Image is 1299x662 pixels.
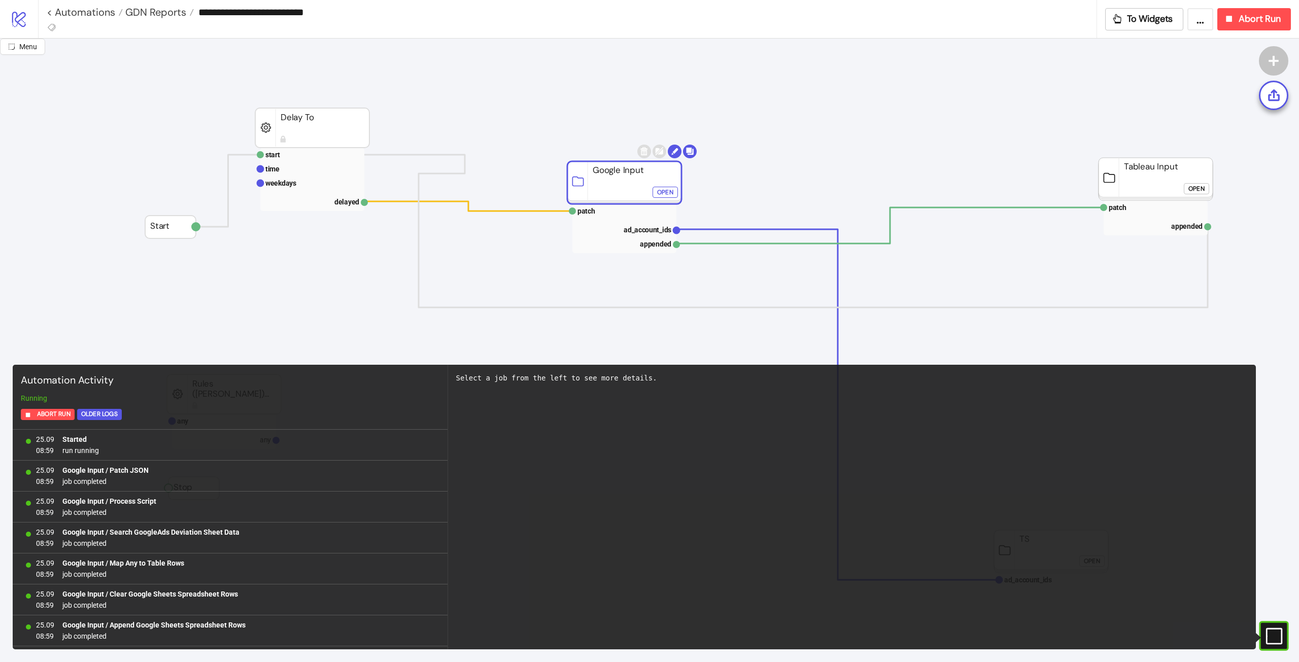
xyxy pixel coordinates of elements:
div: Older Logs [81,408,118,420]
div: Running [17,393,443,404]
span: To Widgets [1127,13,1173,25]
span: radius-bottomright [8,43,15,50]
span: 08:59 [36,600,54,611]
div: Open [1188,183,1205,195]
span: job completed [62,631,246,642]
text: ad_account_ids [624,226,671,234]
span: job completed [62,507,156,518]
span: 08:59 [36,445,54,456]
b: Google Input / Process Script [62,497,156,505]
span: Abort Run [37,408,71,420]
div: Open [657,187,673,198]
span: 08:59 [36,507,54,518]
span: Abort Run [1239,13,1281,25]
button: Abort Run [21,409,75,420]
b: Started [62,435,87,443]
div: Automation Activity [17,369,443,393]
button: Abort Run [1217,8,1291,30]
span: 08:59 [36,538,54,549]
text: time [265,165,280,173]
span: 25.09 [36,434,54,445]
a: < Automations [47,7,123,17]
span: job completed [62,600,238,611]
text: start [265,151,280,159]
button: Open [653,187,678,198]
span: GDN Reports [123,6,186,19]
span: 25.09 [36,558,54,569]
b: Google Input / Map Any to Table Rows [62,559,184,567]
span: 25.09 [36,527,54,538]
span: 08:59 [36,476,54,487]
b: Google Input / Patch JSON [62,466,149,474]
span: 25.09 [36,465,54,476]
span: 25.09 [36,619,54,631]
b: Google Input / Clear Google Sheets Spreadsheet Rows [62,590,238,598]
button: Open [1184,183,1209,194]
text: weekdays [265,179,296,187]
span: 25.09 [36,496,54,507]
a: GDN Reports [123,7,194,17]
span: job completed [62,476,149,487]
b: Google Input / Append Google Sheets Spreadsheet Rows [62,621,246,629]
span: job completed [62,538,240,549]
span: 25.09 [36,588,54,600]
button: Older Logs [77,409,122,420]
span: 08:59 [36,569,54,580]
span: Menu [19,43,37,51]
button: ... [1187,8,1213,30]
button: To Widgets [1105,8,1184,30]
b: Google Input / Search GoogleAds Deviation Sheet Data [62,528,240,536]
div: Select a job from the left to see more details. [456,373,1248,384]
span: job completed [62,569,184,580]
text: patch [577,207,595,215]
span: run running [62,445,99,456]
text: patch [1109,203,1126,212]
span: 08:59 [36,631,54,642]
